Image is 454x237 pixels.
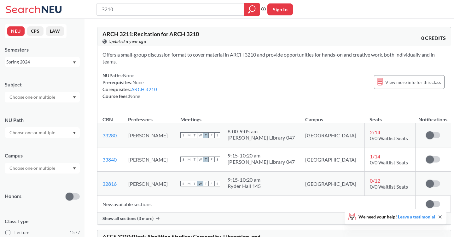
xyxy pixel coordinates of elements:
[123,73,134,78] span: None
[192,132,197,138] span: T
[97,212,451,224] div: Show all sections (3 more)
[421,35,446,41] span: 0 CREDITS
[129,93,140,99] span: None
[102,30,199,37] span: ARCH 3211 : Recitation for ARCH 3210
[398,214,435,219] a: Leave a testimonial
[102,72,157,100] div: NUPaths: Prerequisites: Corequisites: Course fees:
[370,129,380,135] span: 2 / 14
[228,135,295,141] div: [PERSON_NAME] Library 047
[5,81,80,88] div: Subject
[180,132,186,138] span: S
[123,123,175,147] td: [PERSON_NAME]
[102,181,117,187] a: 32816
[108,38,146,45] span: Updated a year ago
[358,215,435,219] span: We need your help!
[267,3,293,15] button: Sign In
[132,80,144,85] span: None
[197,181,203,186] span: W
[370,184,408,190] span: 0/0 Waitlist Seats
[192,181,197,186] span: T
[214,181,220,186] span: S
[5,218,80,225] span: Class Type
[102,216,154,221] span: Show all sections (3 more)
[123,110,175,123] th: Professors
[180,181,186,186] span: S
[6,93,59,101] input: Choose one or multiple
[209,181,214,186] span: F
[102,116,113,123] div: CRN
[364,110,415,123] th: Seats
[6,129,59,136] input: Choose one or multiple
[73,167,76,170] svg: Dropdown arrow
[123,172,175,196] td: [PERSON_NAME]
[6,164,59,172] input: Choose one or multiple
[203,181,209,186] span: T
[415,110,451,123] th: Notifications
[180,157,186,162] span: S
[370,178,380,184] span: 0 / 12
[300,123,364,147] td: [GEOGRAPHIC_DATA]
[385,78,441,86] span: View more info for this class
[123,147,175,172] td: [PERSON_NAME]
[5,163,80,174] div: Dropdown arrow
[27,26,44,36] button: CPS
[192,157,197,162] span: T
[203,157,209,162] span: T
[197,157,203,162] span: W
[70,229,80,236] span: 1577
[186,181,192,186] span: M
[248,5,256,14] svg: magnifying glass
[300,172,364,196] td: [GEOGRAPHIC_DATA]
[73,96,76,99] svg: Dropdown arrow
[5,57,80,67] div: Spring 2024Dropdown arrow
[370,159,408,165] span: 0/0 Waitlist Seats
[228,128,295,135] div: 8:00 - 9:05 am
[214,132,220,138] span: S
[186,157,192,162] span: M
[209,157,214,162] span: F
[6,58,72,65] div: Spring 2024
[228,159,295,165] div: [PERSON_NAME] Library 047
[228,152,295,159] div: 9:15 - 10:20 am
[101,4,240,15] input: Class, professor, course number, "phrase"
[370,135,408,141] span: 0/0 Waitlist Seats
[102,132,117,138] a: 33280
[228,183,261,189] div: Ryder Hall 145
[209,132,214,138] span: F
[5,127,80,138] div: Dropdown arrow
[5,152,80,159] div: Campus
[214,157,220,162] span: S
[5,92,80,102] div: Dropdown arrow
[73,132,76,134] svg: Dropdown arrow
[5,117,80,124] div: NU Path
[370,153,380,159] span: 1 / 14
[244,3,260,16] div: magnifying glass
[300,147,364,172] td: [GEOGRAPHIC_DATA]
[5,46,80,53] div: Semesters
[175,110,300,123] th: Meetings
[131,86,157,92] a: ARCH 3210
[300,110,364,123] th: Campus
[197,132,203,138] span: W
[102,52,435,64] span: Offers a small-group discussion format to cover material in ARCH 3210 and provide opportunities f...
[46,26,64,36] button: LAW
[97,196,415,212] td: New available sections
[203,132,209,138] span: T
[228,177,261,183] div: 9:15 - 10:20 am
[5,193,21,200] p: Honors
[7,26,25,36] button: NEU
[102,157,117,163] a: 33840
[186,132,192,138] span: M
[5,229,80,237] label: Lecture
[73,61,76,64] svg: Dropdown arrow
